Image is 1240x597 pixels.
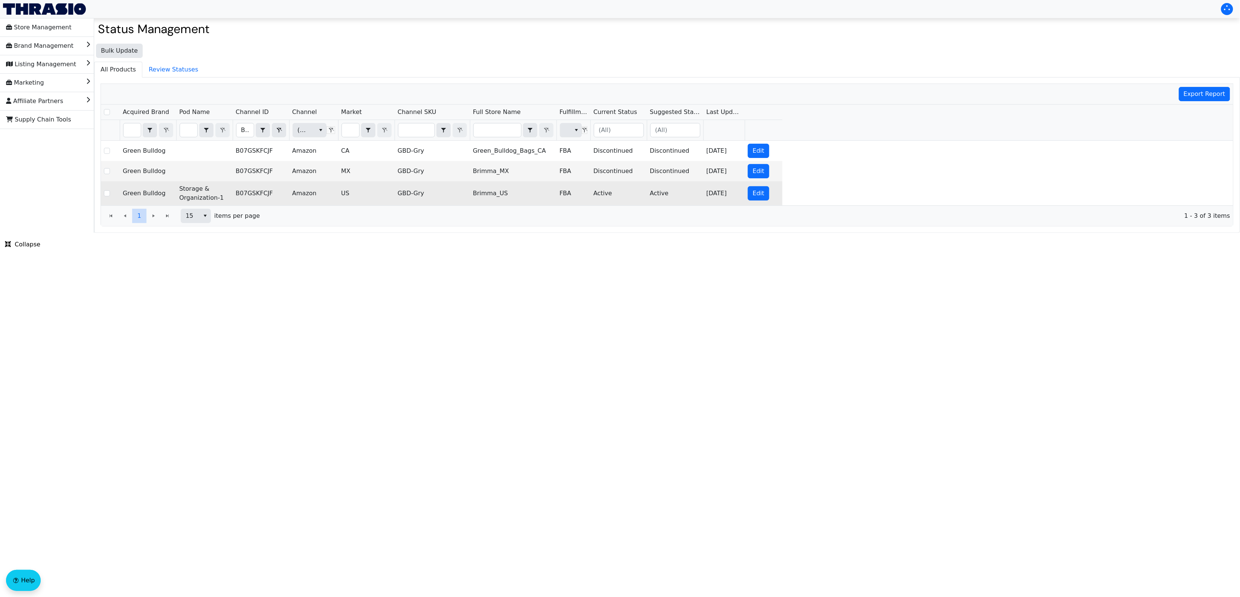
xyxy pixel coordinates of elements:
span: Current Status [593,108,637,117]
button: Edit [748,164,769,178]
th: Filter [395,120,470,141]
span: Channel ID [236,108,269,117]
button: Bulk Update [96,44,143,58]
button: select [200,123,213,137]
span: Export Report [1184,90,1226,99]
input: Select Row [104,168,110,174]
span: items per page [214,211,260,220]
span: 1 - 3 of 3 items [266,211,1230,220]
button: select [523,123,537,137]
td: Green Bulldog [120,161,176,181]
button: select [437,123,450,137]
button: select [571,123,582,137]
th: Filter [289,120,338,141]
span: Pod Name [179,108,210,117]
input: (All) [594,123,644,137]
input: Filter [236,123,254,137]
span: Suggested Status [650,108,700,117]
td: Active [590,181,647,205]
span: Choose Operator [256,123,270,137]
span: Full Store Name [473,108,521,117]
img: Thrasio Logo [3,3,86,15]
td: FBA [557,161,590,181]
span: Edit [753,167,764,176]
th: Filter [590,120,647,141]
input: Filter [474,123,521,137]
td: GBD-Gry [395,181,470,205]
th: Filter [120,120,176,141]
button: select [256,123,270,137]
th: Filter [647,120,703,141]
td: Brimma_US [470,181,557,205]
td: Amazon [289,161,338,181]
button: select [143,123,157,137]
input: Filter [180,123,197,137]
th: Filter [176,120,233,141]
input: Filter [124,123,141,137]
button: select [200,209,210,223]
span: Choose Operator [143,123,157,137]
span: Fulfillment [560,108,587,117]
th: Filter [557,120,590,141]
td: Green_Bulldog_Bags_CA [470,141,557,161]
span: Marketing [6,77,44,89]
td: GBD-Gry [395,141,470,161]
td: Amazon [289,141,338,161]
span: Edit [753,189,764,198]
td: Discontinued [590,141,647,161]
th: Filter [470,120,557,141]
td: Storage & Organization-1 [176,181,233,205]
span: All Products [95,62,142,77]
td: Discontinued [590,161,647,181]
td: CA [338,141,395,161]
td: Amazon [289,181,338,205]
span: Brand Management [6,40,73,52]
span: Listing Management [6,58,76,70]
td: MX [338,161,395,181]
span: Acquired Brand [123,108,169,117]
th: Filter [338,120,395,141]
td: FBA [557,181,590,205]
span: 15 [186,211,195,220]
span: Choose Operator [436,123,451,137]
td: [DATE] [703,161,745,181]
button: Page 1 [132,209,146,223]
span: Bulk Update [101,46,138,55]
td: FBA [557,141,590,161]
input: (All) [651,123,700,137]
td: [DATE] [703,141,745,161]
span: Choose Operator [199,123,214,137]
th: Filter [233,120,289,141]
button: Export Report [1179,87,1231,101]
button: select [315,123,326,137]
span: 1 [137,211,141,220]
span: Choose Operator [523,123,537,137]
span: Channel SKU [398,108,436,117]
span: Collapse [5,240,40,249]
span: Supply Chain Tools [6,114,71,126]
td: [DATE] [703,181,745,205]
span: Channel [292,108,317,117]
td: B07GSKFCJF [233,181,289,205]
button: select [361,123,375,137]
span: Last Update [706,108,742,117]
input: Select Row [104,190,110,196]
input: Filter [342,123,359,137]
td: Discontinued [647,161,703,181]
input: Select Row [104,109,110,115]
td: US [338,181,395,205]
td: Brimma_MX [470,161,557,181]
span: Market [341,108,362,117]
td: Active [647,181,703,205]
span: Review Statuses [143,62,204,77]
td: Discontinued [647,141,703,161]
span: Store Management [6,21,72,33]
input: Filter [398,123,435,137]
span: Edit [753,146,764,155]
td: Green Bulldog [120,181,176,205]
span: Page size [181,209,211,223]
h2: Status Management [98,22,1236,36]
button: Help floatingactionbutton [6,570,41,591]
button: Edit [748,144,769,158]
